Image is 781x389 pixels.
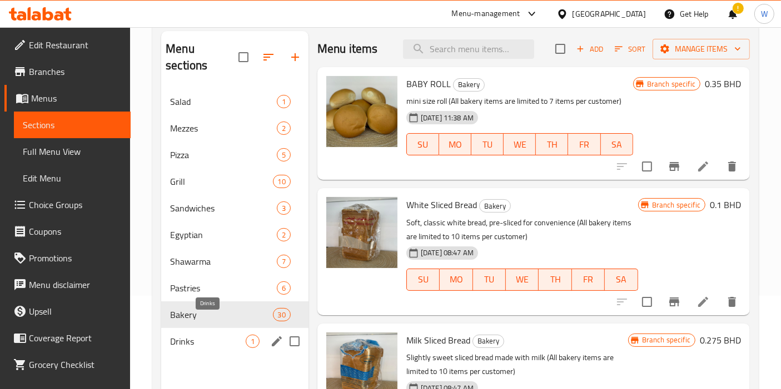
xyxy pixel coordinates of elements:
span: Upsell [29,305,122,318]
span: 1 [246,336,259,347]
button: MO [439,133,471,155]
span: Menu disclaimer [29,278,122,291]
button: Add section [282,44,309,70]
span: 6 [277,283,290,294]
div: items [277,201,291,215]
button: MO [440,269,472,291]
span: 3 [277,203,290,214]
span: Manage items [661,42,741,56]
span: Sections [23,118,122,132]
span: SA [609,271,633,287]
button: TH [536,133,568,155]
div: Bakery [453,78,485,92]
div: Salad1 [161,88,309,115]
div: Grill10 [161,168,309,195]
p: Slightly sweet sliced bread made with milk (All bakery items are limited to 10 items per customer) [406,351,628,378]
div: Pastries6 [161,275,309,301]
nav: Menu sections [161,84,309,359]
span: BABY ROLL [406,75,451,92]
button: TU [471,133,504,155]
button: edit [268,333,285,350]
span: White Sliced Bread [406,196,477,213]
button: WE [504,133,536,155]
span: Bakery [454,78,484,91]
span: [DATE] 11:38 AM [416,113,478,123]
button: SA [605,269,638,291]
button: SA [601,133,633,155]
span: Add [575,43,605,55]
span: Sort [615,43,645,55]
span: TH [540,137,564,153]
h2: Menu items [317,41,378,57]
button: delete [719,289,745,315]
div: items [273,175,291,188]
h6: 0.35 BHD [705,76,741,92]
div: items [277,122,291,135]
span: Sandwiches [170,201,277,215]
span: Add item [572,41,608,58]
div: Bakery [472,335,504,348]
span: SA [605,137,629,153]
span: MO [444,271,468,287]
span: Mezzes [170,122,277,135]
h6: 0.1 BHD [710,197,741,213]
a: Coupons [4,218,131,245]
div: Drinks1edit [161,328,309,355]
span: Branch specific [643,79,700,89]
a: Upsell [4,298,131,325]
div: Mezzes2 [161,115,309,142]
a: Menus [4,85,131,112]
span: Full Menu View [23,145,122,158]
span: 10 [273,176,290,187]
button: SU [406,133,439,155]
a: Menu disclaimer [4,271,131,298]
img: White Sliced Bread [326,197,397,268]
span: Menus [31,92,122,105]
span: Milk Sliced Bread [406,332,470,348]
span: Sort sections [255,44,282,70]
span: FR [576,271,600,287]
button: Branch-specific-item [661,153,688,180]
span: TU [477,271,501,287]
span: SU [411,137,435,153]
span: Branch specific [648,200,705,210]
div: Pastries [170,281,277,295]
p: Soft, classic white bread, pre-sliced for convenience (All bakery items are limited to 10 items p... [406,216,638,244]
span: Branches [29,65,122,78]
span: Pizza [170,148,277,161]
span: 5 [277,150,290,160]
span: 7 [277,256,290,267]
span: FR [573,137,596,153]
h6: 0.275 BHD [700,332,741,348]
div: Bakery30 [161,301,309,328]
a: Coverage Report [4,325,131,351]
div: items [277,95,291,108]
span: Branch specific [638,335,695,345]
span: Salad [170,95,277,108]
span: Grocery Checklist [29,358,122,371]
span: Edit Menu [23,171,122,185]
span: W [761,8,768,20]
a: Branches [4,58,131,85]
span: Bakery [473,335,504,347]
span: Grill [170,175,272,188]
span: Select all sections [232,46,255,69]
span: Shawarma [170,255,277,268]
span: Edit Restaurant [29,38,122,52]
span: Select to update [635,290,659,314]
span: [DATE] 08:47 AM [416,247,478,258]
span: Select section [549,37,572,60]
a: Sections [14,112,131,138]
span: Egyptian [170,228,277,241]
div: Pizza5 [161,142,309,168]
div: Egyptian2 [161,221,309,248]
span: Coupons [29,225,122,238]
button: Add [572,41,608,58]
span: MO [444,137,467,153]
